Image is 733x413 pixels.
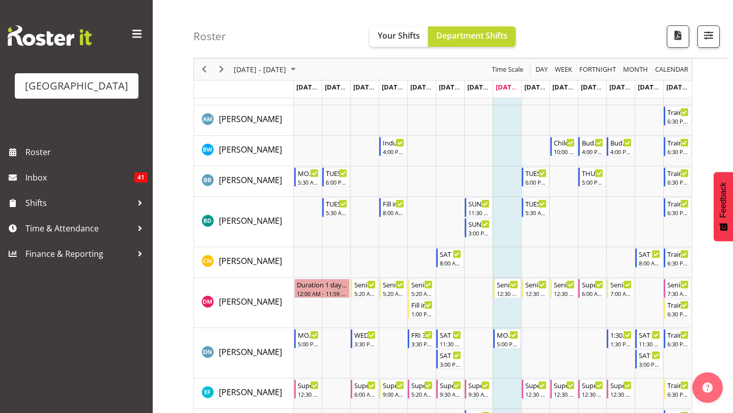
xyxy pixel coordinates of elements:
[635,248,663,268] div: Cain Wilson"s event - SAT 8:00-12:00 Begin From Saturday, September 13, 2025 at 8:00:00 AM GMT+12...
[554,380,575,390] div: Supervisor
[354,279,376,289] div: Senior
[582,137,603,147] div: Buddy hours with [PERSON_NAME]
[428,26,516,47] button: Department Shifts
[194,247,294,278] td: Cain Wilson resource
[194,105,294,136] td: Angus McLeay resource
[667,380,689,390] div: Training night
[411,289,433,298] div: 5:20 AM - 8:00 AM
[664,329,691,348] div: Drew Nielsen"s event - Training night Begin From Sunday, September 14, 2025 at 6:30:00 PM GMT+12:...
[667,25,689,48] button: Download a PDF of the roster according to the set date range.
[353,82,400,92] span: [DATE], [DATE]
[667,279,689,289] div: Senior
[667,137,689,147] div: Training night
[193,31,226,42] h4: Roster
[326,209,347,217] div: 5:30 AM - 8:30 AM
[408,299,435,318] div: Devon Morris-Brown"s event - Fill in shift Begin From Friday, September 5, 2025 at 1:00:00 PM GMT...
[411,340,433,348] div: 3:30 PM - 7:30 PM
[582,147,603,156] div: 4:00 PM - 9:00 PM
[610,279,632,289] div: Senior
[436,349,464,369] div: Drew Nielsen"s event - SAT 3-6 Begin From Saturday, September 6, 2025 at 3:00:00 PM GMT+12:00 End...
[667,198,689,209] div: Training night
[582,178,603,186] div: 5:00 PM - 9:00 PM
[609,82,656,92] span: [DATE], [DATE]
[524,82,571,92] span: [DATE], [DATE]
[578,279,606,298] div: Devon Morris-Brown"s event - Supervisor Begin From Thursday, September 11, 2025 at 6:00:00 AM GMT...
[664,379,691,399] div: Earl Foran"s event - Training night Begin From Sunday, September 14, 2025 at 6:30:00 PM GMT+12:00...
[134,172,148,183] span: 41
[491,63,524,76] span: Time Scale
[219,387,282,398] span: [PERSON_NAME]
[610,340,632,348] div: 1:30 PM - 8:00 PM
[298,390,319,398] div: 12:30 PM - 9:30 PM
[439,82,485,92] span: [DATE], [DATE]
[468,219,490,229] div: SUN 3:00-6:00
[325,82,371,92] span: [DATE], [DATE]
[497,330,518,340] div: MON 5-9
[622,63,649,76] span: Month
[667,340,689,348] div: 6:30 PM - 8:30 PM
[219,143,282,156] a: [PERSON_NAME]
[719,182,728,218] span: Feedback
[607,279,634,298] div: Devon Morris-Brown"s event - Senior Begin From Friday, September 12, 2025 at 7:00:00 AM GMT+12:00...
[582,380,603,390] div: Supervisor
[497,289,518,298] div: 12:30 PM - 9:30 PM
[610,390,632,398] div: 12:30 PM - 9:30 PM
[667,117,689,125] div: 6:30 PM - 8:30 PM
[468,209,490,217] div: 11:30 AM - 2:30 PM
[667,107,689,117] div: Training night
[578,137,606,156] div: Ben Wyatt"s event - Buddy hours with Jack Begin From Thursday, September 11, 2025 at 4:00:00 PM G...
[213,58,230,80] div: Next
[233,63,287,76] span: [DATE] - [DATE]
[635,329,663,348] div: Drew Nielsen"s event - SAT 11:30-2:30 Begin From Saturday, September 13, 2025 at 11:30:00 AM GMT+...
[525,380,547,390] div: Supervisor
[440,259,461,267] div: 8:00 AM - 5:00 PM
[219,296,282,308] a: [PERSON_NAME]
[664,106,691,126] div: Angus McLeay"s event - Training night Begin From Sunday, September 14, 2025 at 6:30:00 PM GMT+12:...
[582,279,603,289] div: Supervisor
[582,390,603,398] div: 12:30 PM - 9:30 PM
[326,178,347,186] div: 6:00 PM - 9:00 PM
[639,360,660,368] div: 3:00 PM - 6:00 PM
[436,248,464,268] div: Cain Wilson"s event - SAT 8:00-5:00 Begin From Saturday, September 6, 2025 at 8:00:00 AM GMT+12:0...
[326,198,347,209] div: TUES 5:30-8:30
[198,63,211,76] button: Previous
[534,63,550,76] button: Timeline Day
[298,380,319,390] div: Supervisor
[194,278,294,328] td: Devon Morris-Brown resource
[664,248,691,268] div: Cain Wilson"s event - Training night Begin From Sunday, September 14, 2025 at 6:30:00 PM GMT+12:0...
[664,279,691,298] div: Devon Morris-Brown"s event - Senior Begin From Sunday, September 14, 2025 at 7:30:00 AM GMT+12:00...
[522,167,549,187] div: Bradley Barton"s event - TUES 6:00-9:00 Begin From Tuesday, September 9, 2025 at 6:00:00 PM GMT+1...
[468,198,490,209] div: SUN 11:30-2:30
[607,329,634,348] div: Drew Nielsen"s event - 1:30pm - 8:00pm Begin From Friday, September 12, 2025 at 1:30:00 PM GMT+12...
[219,346,282,358] span: [PERSON_NAME]
[667,259,689,267] div: 6:30 PM - 8:30 PM
[326,168,347,178] div: TUES 6:00-9:00
[525,289,547,298] div: 12:30 PM - 9:30 PM
[552,82,599,92] span: [DATE], [DATE]
[607,137,634,156] div: Ben Wyatt"s event - Buddy hours with Jack Begin From Friday, September 12, 2025 at 4:00:00 PM GMT...
[497,279,518,289] div: Senior
[232,63,300,76] button: September 01 - 14, 2025
[610,289,632,298] div: 7:00 AM - 4:00 PM
[298,178,319,186] div: 5:30 AM - 8:30 AM
[219,255,282,267] span: [PERSON_NAME]
[411,310,433,318] div: 1:00 PM - 9:30 PM
[354,380,376,390] div: Supervisor
[554,279,575,289] div: Senior
[322,167,350,187] div: Bradley Barton"s event - TUES 6:00-9:00 Begin From Tuesday, September 2, 2025 at 6:00:00 PM GMT+1...
[554,63,573,76] span: Week
[468,390,490,398] div: 9:30 AM - 6:30 PM
[294,279,350,298] div: Devon Morris-Brown"s event - Duration 1 days - Devon Morris-Brown Begin From Monday, September 1,...
[465,218,492,238] div: Braedyn Dykes"s event - SUN 3:00-6:00 Begin From Sunday, September 7, 2025 at 3:00:00 PM GMT+12:0...
[578,63,618,76] button: Fortnight
[379,137,407,156] div: Ben Wyatt"s event - Induction Begin From Thursday, September 4, 2025 at 4:00:00 PM GMT+12:00 Ends...
[667,168,689,178] div: Training night
[298,340,319,348] div: 5:00 PM - 9:00 PM
[219,144,282,155] span: [PERSON_NAME]
[550,137,578,156] div: Ben Wyatt"s event - Child Protection training Begin From Wednesday, September 10, 2025 at 10:00:0...
[219,215,282,227] a: [PERSON_NAME]
[378,30,420,41] span: Your Shifts
[525,390,547,398] div: 12:30 PM - 9:30 PM
[440,380,461,390] div: Supervisor
[440,350,461,360] div: SAT 3-6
